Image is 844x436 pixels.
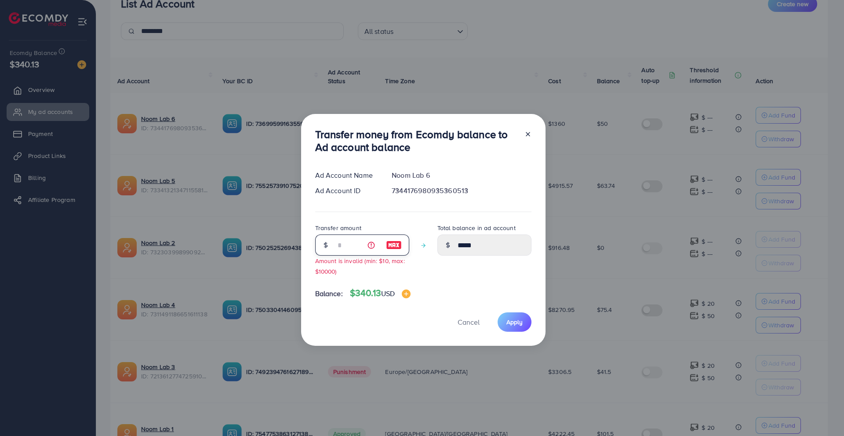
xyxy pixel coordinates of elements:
small: Amount is invalid (min: $10, max: $10000) [315,256,405,275]
span: Balance: [315,289,343,299]
div: 7344176980935360513 [385,186,538,196]
h4: $340.13 [350,288,411,299]
div: Noom Lab 6 [385,170,538,180]
img: image [386,240,402,250]
label: Transfer amount [315,223,361,232]
div: Ad Account ID [308,186,385,196]
iframe: Chat [807,396,837,429]
button: Apply [498,312,531,331]
span: Cancel [458,317,480,327]
div: Ad Account Name [308,170,385,180]
span: Apply [506,318,523,326]
button: Cancel [447,312,491,331]
label: Total balance in ad account [437,223,516,232]
span: USD [381,289,395,298]
img: image [402,289,411,298]
h3: Transfer money from Ecomdy balance to Ad account balance [315,128,517,154]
